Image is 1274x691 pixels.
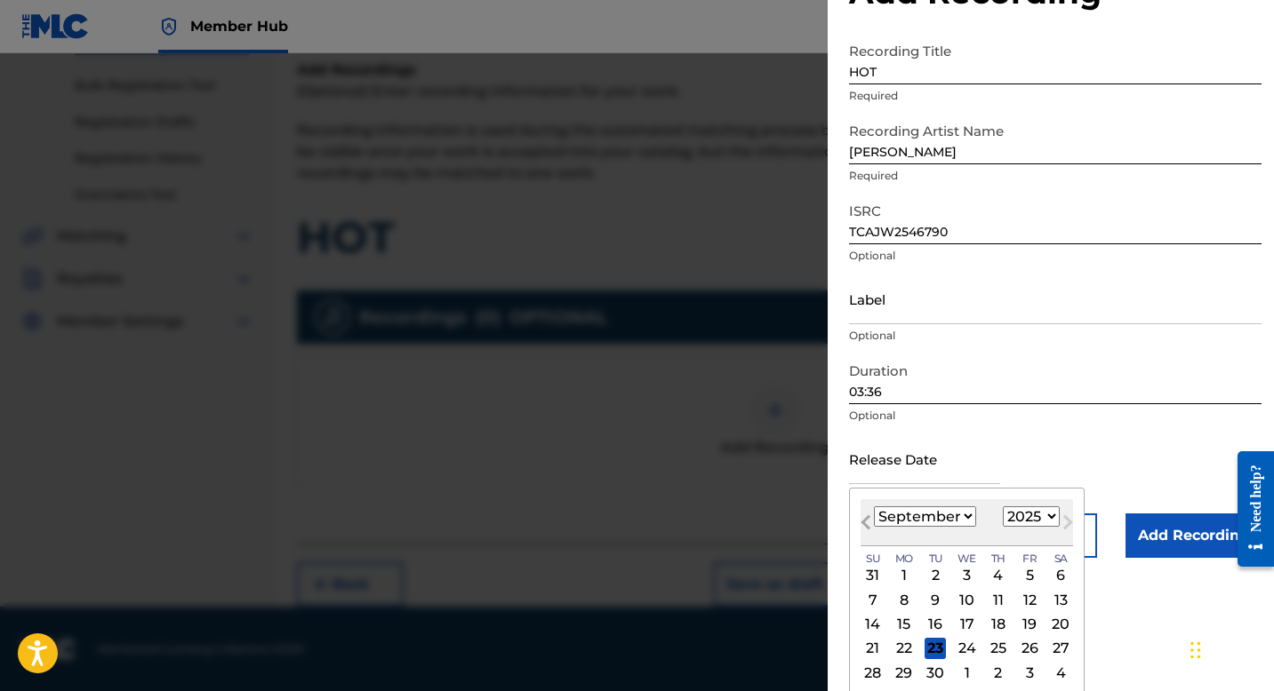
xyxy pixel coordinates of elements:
[1019,662,1040,683] div: Choose Friday, October 3rd, 2025
[1022,551,1037,567] span: Fr
[1019,638,1040,659] div: Choose Friday, September 26th, 2025
[862,662,884,683] div: Choose Sunday, September 28th, 2025
[929,551,942,567] span: Tu
[852,512,880,540] button: Previous Month
[957,565,978,586] div: Choose Wednesday, September 3rd, 2025
[190,16,288,36] span: Member Hub
[893,638,915,659] div: Choose Monday, September 22nd, 2025
[991,551,1006,567] span: Th
[158,16,180,37] img: Top Rightsholder
[958,551,976,567] span: We
[925,638,946,659] div: Choose Tuesday, September 23rd, 2025
[893,565,915,586] div: Choose Monday, September 1st, 2025
[849,168,1262,184] p: Required
[862,638,884,659] div: Choose Sunday, September 21st, 2025
[1224,438,1274,581] iframe: Resource Center
[925,614,946,635] div: Choose Tuesday, September 16th, 2025
[1019,589,1040,610] div: Choose Friday, September 12th, 2025
[849,328,1262,344] p: Optional
[1019,614,1040,635] div: Choose Friday, September 19th, 2025
[988,589,1009,610] div: Choose Thursday, September 11th, 2025
[925,662,946,683] div: Choose Tuesday, September 30th, 2025
[862,589,884,610] div: Choose Sunday, September 7th, 2025
[1050,614,1071,635] div: Choose Saturday, September 20th, 2025
[988,565,1009,586] div: Choose Thursday, September 4th, 2025
[957,614,978,635] div: Choose Wednesday, September 17th, 2025
[866,551,879,567] span: Su
[1050,589,1071,610] div: Choose Saturday, September 13th, 2025
[893,662,915,683] div: Choose Monday, September 29th, 2025
[988,638,1009,659] div: Choose Thursday, September 25th, 2025
[895,551,913,567] span: Mo
[849,88,1262,104] p: Required
[1050,662,1071,683] div: Choose Saturday, October 4th, 2025
[21,13,90,39] img: MLC Logo
[988,614,1009,635] div: Choose Thursday, September 18th, 2025
[1050,565,1071,586] div: Choose Saturday, September 6th, 2025
[925,589,946,610] div: Choose Tuesday, September 9th, 2025
[957,589,978,610] div: Choose Wednesday, September 10th, 2025
[862,565,884,586] div: Choose Sunday, August 31st, 2025
[1050,638,1071,659] div: Choose Saturday, September 27th, 2025
[925,565,946,586] div: Choose Tuesday, September 2nd, 2025
[1054,512,1082,540] button: Next Month
[1019,565,1040,586] div: Choose Friday, September 5th, 2025
[849,248,1262,264] p: Optional
[893,589,915,610] div: Choose Monday, September 8th, 2025
[1054,551,1068,567] span: Sa
[849,408,1262,424] p: Optional
[1185,606,1274,691] iframe: Chat Widget
[957,662,978,683] div: Choose Wednesday, October 1st, 2025
[862,614,884,635] div: Choose Sunday, September 14th, 2025
[1190,623,1201,677] div: Drag
[893,614,915,635] div: Choose Monday, September 15th, 2025
[988,662,1009,683] div: Choose Thursday, October 2nd, 2025
[957,638,978,659] div: Choose Wednesday, September 24th, 2025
